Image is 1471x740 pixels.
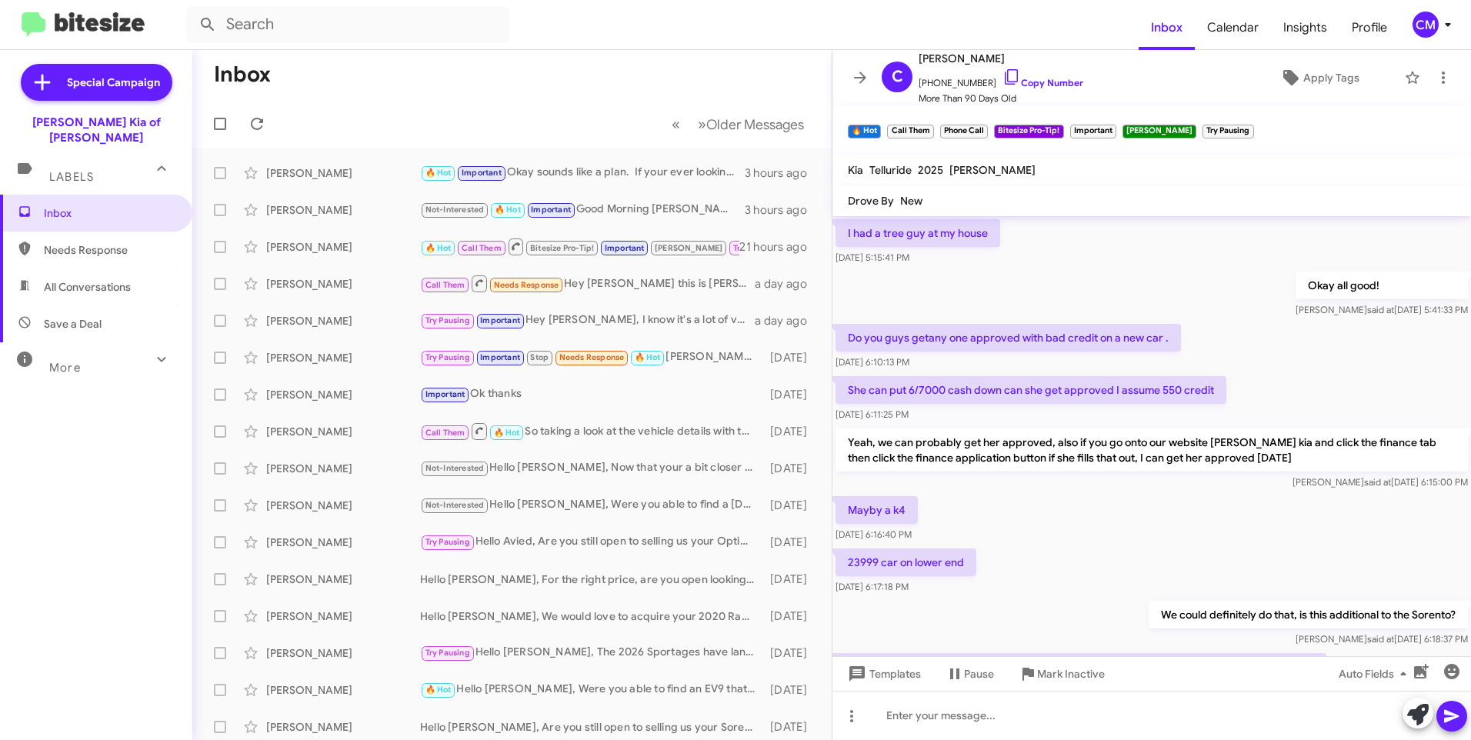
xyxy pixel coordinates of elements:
span: said at [1364,476,1391,488]
button: Mark Inactive [1006,660,1117,688]
div: a day ago [755,276,819,292]
p: Mayby a k4 [836,496,918,524]
div: [PERSON_NAME] [266,535,420,550]
div: Hello [PERSON_NAME], Were you able to find an EV9 that fit your needs? [420,681,763,698]
span: Try Pausing [425,537,470,547]
span: Not-Interested [425,500,485,510]
span: Call Them [425,428,465,438]
div: [DATE] [763,682,819,698]
span: New [900,194,922,208]
span: Needs Response [559,352,625,362]
span: [DATE] 6:17:18 PM [836,581,909,592]
span: Inbox [44,205,175,221]
a: Profile [1339,5,1399,50]
button: Auto Fields [1326,660,1425,688]
button: Pause [933,660,1006,688]
span: [DATE] 6:11:25 PM [836,408,909,420]
div: [PERSON_NAME] [266,682,420,698]
div: [PERSON_NAME] [266,424,420,439]
span: Needs Response [44,242,175,258]
div: [DATE] [763,608,819,624]
small: Phone Call [940,125,988,138]
a: Calendar [1195,5,1271,50]
span: [PERSON_NAME] [DATE] 6:18:37 PM [1296,633,1468,645]
small: Try Pausing [1202,125,1253,138]
a: Special Campaign [21,64,172,101]
nav: Page navigation example [663,108,813,140]
span: [PERSON_NAME] [919,49,1083,68]
span: Drove By [848,194,894,208]
button: Previous [662,108,689,140]
span: 🔥 Hot [425,168,452,178]
button: Templates [832,660,933,688]
span: Not-Interested [425,463,485,473]
span: Save a Deal [44,316,102,332]
span: 🔥 Hot [635,352,661,362]
span: Needs Response [494,280,559,290]
small: Bitesize Pro-Tip! [994,125,1063,138]
button: CM [1399,12,1454,38]
span: Inbox [1139,5,1195,50]
span: Call Them [425,280,465,290]
small: [PERSON_NAME] [1122,125,1196,138]
div: Hello [PERSON_NAME], We would love to acquire your 2020 Ram 1500 for our pre owned lot. For the r... [420,608,763,624]
div: [DATE] [763,719,819,735]
div: Cool, just keep me posted [420,237,739,256]
div: [DATE] [763,424,819,439]
span: [PERSON_NAME] [DATE] 6:15:00 PM [1293,476,1468,488]
div: CM [1413,12,1439,38]
span: Important [462,168,502,178]
div: [PERSON_NAME] [266,498,420,513]
div: Ok thanks [420,385,763,403]
div: Hello [PERSON_NAME], Now that your a bit closer to your lease end, would you consider an early up... [420,459,763,477]
small: Important [1070,125,1116,138]
span: Call Them [462,243,502,253]
p: We could definitely do that, is this additional to the Sorento? [1149,601,1468,628]
span: 2025 [918,163,943,177]
span: Mark Inactive [1037,660,1105,688]
div: Hello [PERSON_NAME], For the right price, are you open looking to sell your Sportage? [420,572,763,587]
span: C [892,65,903,89]
span: [DATE] 6:10:13 PM [836,356,909,368]
span: Apply Tags [1303,64,1359,92]
div: [PERSON_NAME] [266,608,420,624]
div: Good Morning [PERSON_NAME], So taking a look at our system with the finance guy, it looks like yo... [420,201,745,218]
div: [PERSON_NAME] [266,202,420,218]
span: Auto Fields [1339,660,1413,688]
span: [PERSON_NAME] [DATE] 5:41:33 PM [1296,304,1468,315]
span: Labels [49,170,94,184]
span: [DATE] 6:16:40 PM [836,528,912,540]
span: Try Pausing [425,352,470,362]
button: Apply Tags [1241,64,1397,92]
span: « [672,115,680,134]
span: Kia [848,163,863,177]
span: Bitesize Pro-Tip! [530,243,594,253]
span: Important [480,315,520,325]
div: a day ago [755,313,819,328]
p: I had a tree guy at my house [836,219,1000,247]
span: 🔥 Hot [494,428,520,438]
p: Sorento is for me . This is to help her she lives in [PERSON_NAME] .she worked for me for years [836,653,1326,681]
div: [PERSON_NAME] [266,645,420,661]
span: [PERSON_NAME] [655,243,723,253]
div: Hello [PERSON_NAME], Were you able to find a [DATE] that fit your needs? [420,496,763,514]
span: Not-Interested [425,205,485,215]
span: Try Pausing [425,648,470,658]
span: Important [425,389,465,399]
div: Hey [PERSON_NAME], I know it's a lot of vehicles to sift through, but were you able to find a veh... [420,312,755,329]
a: Copy Number [1002,77,1083,88]
p: Do you guys getany one approved with bad credit on a new car . [836,324,1181,352]
div: [PERSON_NAME] [266,350,420,365]
div: Okay sounds like a plan. If your ever looking for an extended warranty we are happy to help out w... [420,164,745,182]
span: » [698,115,706,134]
p: Yeah, we can probably get her approved, also if you go onto our website [PERSON_NAME] kia and cli... [836,428,1468,472]
span: 🔥 Hot [425,685,452,695]
div: [PERSON_NAME] [266,313,420,328]
span: said at [1367,304,1394,315]
div: [DATE] [763,387,819,402]
span: Older Messages [706,116,804,133]
span: Try Pausing [425,315,470,325]
small: 🔥 Hot [848,125,881,138]
span: 🔥 Hot [425,243,452,253]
